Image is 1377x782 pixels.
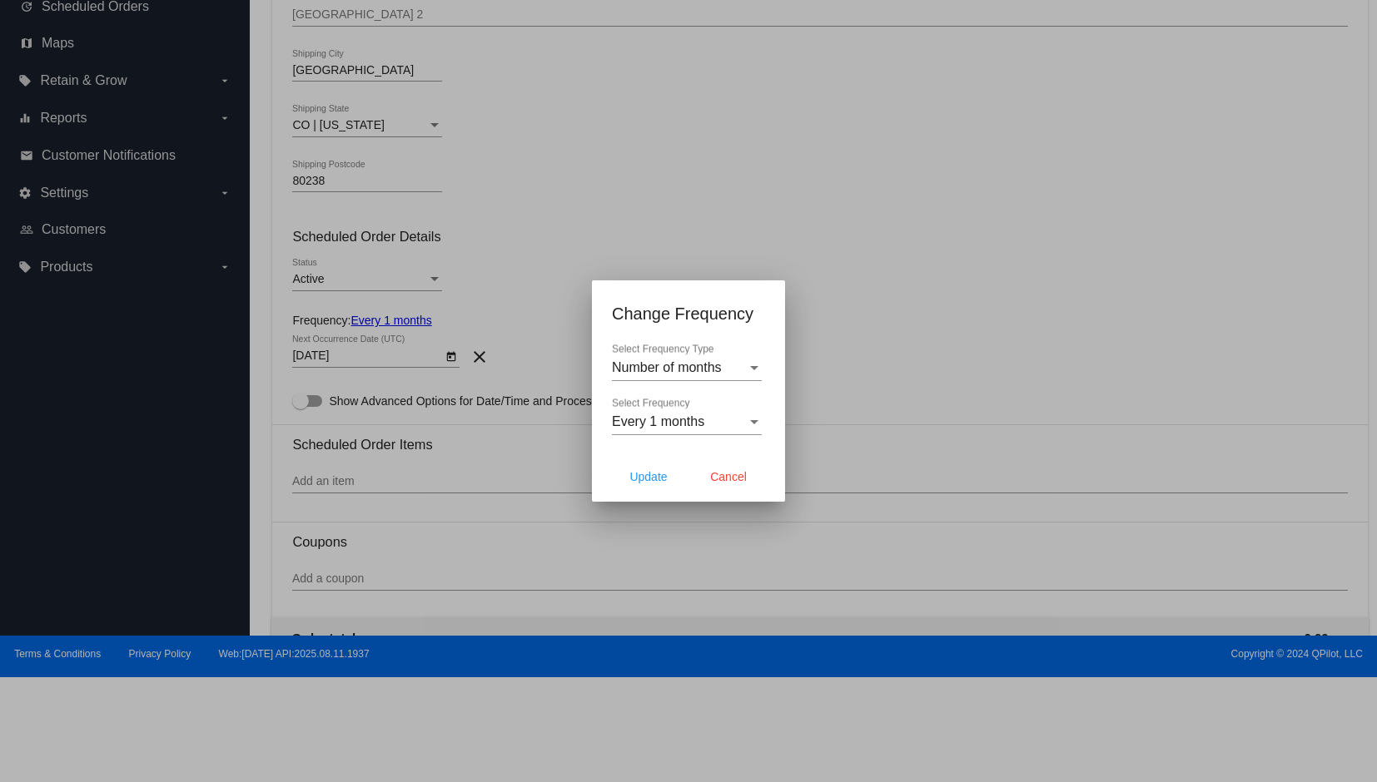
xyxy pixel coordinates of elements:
mat-select: Select Frequency [612,414,762,429]
button: Update [612,462,685,492]
button: Cancel [692,462,765,492]
span: Cancel [710,470,747,483]
h1: Change Frequency [612,300,765,327]
span: Number of months [612,360,722,374]
mat-select: Select Frequency Type [612,360,762,375]
span: Update [629,470,667,483]
span: Every 1 months [612,414,704,428]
